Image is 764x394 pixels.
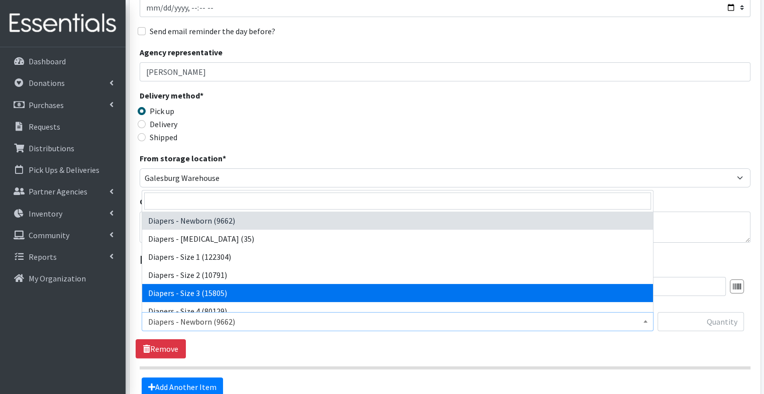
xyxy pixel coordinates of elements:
label: Shipped [150,131,177,143]
legend: Items in this distribution [140,251,750,269]
p: Reports [29,252,57,262]
p: Donations [29,78,65,88]
label: From storage location [140,152,226,164]
p: Inventory [29,209,62,219]
label: Agency representative [140,46,223,58]
abbr: required [223,153,226,163]
a: Reports [4,247,122,267]
li: Diapers - Size 1 (122304) [142,248,653,266]
p: Distributions [29,143,74,153]
li: Diapers - Newborn (9662) [142,212,653,230]
a: Donations [4,73,122,93]
li: Diapers - Size 2 (10791) [142,266,653,284]
img: HumanEssentials [4,7,122,40]
li: Diapers - Size 4 (80129) [142,302,653,320]
p: Partner Agencies [29,186,87,196]
a: Dashboard [4,51,122,71]
a: Distributions [4,138,122,158]
abbr: required [200,90,203,101]
a: Remove [136,339,186,358]
span: Diapers - Newborn (9662) [142,312,653,331]
a: Pick Ups & Deliveries [4,160,122,180]
p: Dashboard [29,56,66,66]
a: My Organization [4,268,122,288]
label: Delivery [150,118,177,130]
p: Community [29,230,69,240]
p: Purchases [29,100,64,110]
a: Inventory [4,204,122,224]
label: Pick up [150,105,174,117]
a: Purchases [4,95,122,115]
p: My Organization [29,273,86,283]
li: Diapers - [MEDICAL_DATA] (35) [142,230,653,248]
legend: Delivery method [140,89,292,105]
a: Partner Agencies [4,181,122,202]
input: Quantity [658,312,744,331]
label: Send email reminder the day before? [150,25,275,37]
a: Community [4,225,122,245]
a: Requests [4,117,122,137]
span: Diapers - Newborn (9662) [148,315,647,329]
label: Comment [140,195,176,208]
p: Pick Ups & Deliveries [29,165,99,175]
li: Diapers - Size 3 (15805) [142,284,653,302]
p: Requests [29,122,60,132]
